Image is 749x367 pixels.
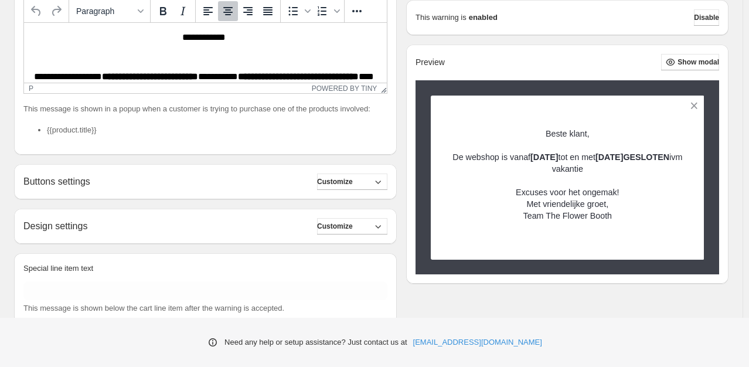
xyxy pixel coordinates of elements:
h2: Design settings [23,220,87,232]
span: Show modal [677,57,719,67]
button: Italic [173,1,193,21]
div: Bullet list [283,1,312,21]
a: Powered by Tiny [312,84,377,93]
strong: enabled [469,12,498,23]
span: Customize [317,222,353,231]
body: Rich Text Area. Press ALT-0 for help. [5,9,358,141]
strong: [DATE] [530,152,558,162]
button: Align left [198,1,218,21]
p: Met vriendelijke groet, Team The Flower Booth [451,198,684,222]
div: Numbered list [312,1,342,21]
p: This message is shown in a popup when a customer is trying to purchase one of the products involved: [23,103,387,115]
button: More... [347,1,367,21]
button: Align right [238,1,258,21]
button: Disable [694,9,719,26]
button: Justify [258,1,278,21]
button: Customize [317,174,387,190]
button: Redo [46,1,66,21]
span: Customize [317,177,353,186]
p: Beste klant, [451,128,684,140]
button: Formats [72,1,148,21]
strong: [DATE] [595,152,623,162]
span: Paragraph [76,6,134,16]
p: This warning is [416,12,467,23]
iframe: Rich Text Area [24,23,387,83]
h2: Preview [416,57,445,67]
button: Customize [317,218,387,235]
span: Disable [694,13,719,22]
button: Align center [218,1,238,21]
button: Bold [153,1,173,21]
h2: Buttons settings [23,176,90,187]
div: p [29,84,33,93]
strong: GESLOTEN [623,152,669,162]
button: Show modal [661,54,719,70]
button: Undo [26,1,46,21]
div: Resize [377,83,387,93]
a: [EMAIL_ADDRESS][DOMAIN_NAME] [413,337,542,348]
span: This message is shown below the cart line item after the warning is accepted. [23,304,284,312]
span: Special line item text [23,264,93,273]
p: Excuses voor het ongemak! [451,186,684,198]
p: De webshop is vanaf tot en met ivm vakantie [451,151,684,175]
li: {{product.title}} [47,124,387,136]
